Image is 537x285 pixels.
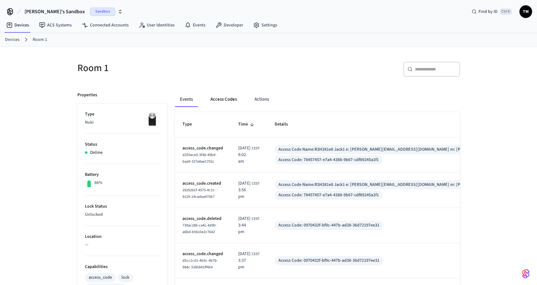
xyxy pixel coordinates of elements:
span: Details [275,120,296,129]
span: Sandbox [90,8,115,16]
p: Online [90,149,103,156]
span: CEST [252,146,260,151]
div: lock [121,274,129,281]
p: Battery [85,171,160,178]
p: Unlocked [85,211,160,218]
a: Developer [210,20,248,31]
span: [DATE] 3:37 pm [238,251,250,271]
span: CEST [252,216,260,222]
div: ant example [175,92,460,107]
a: Room 1 [33,36,47,43]
span: d355ece5-3f48-49bd-baa9-327e8ae1702c [182,152,217,164]
div: Access Code: 78457457-e7a4-4388-9b67-cdf89245a1f1 [278,192,379,198]
span: [DATE] 3:56 pm [238,180,250,200]
a: Connected Accounts [77,20,134,31]
span: Ctrl K [500,8,512,15]
span: CEST [252,251,260,257]
div: Europe/Zagreb [238,180,260,200]
img: Nuki Smart Lock 3.0 Pro Black, Front [144,111,160,127]
a: Events [180,20,210,31]
span: 2929261f-4575-4c1c-9129-14cadea470b7 [182,187,216,199]
a: Devices [5,36,20,43]
p: 86% [94,180,103,186]
p: Status [85,141,160,148]
div: Access Code: 0970432f-bf9c-447b-ad38-36d72197ee31 [278,257,379,264]
p: Nuki [85,119,160,126]
button: TM [519,5,532,18]
div: Access Code Name: R3H381e8 Jack1 e: [PERSON_NAME][EMAIL_ADDRESS][DOMAIN_NAME] m: [PHONE_NUMBER] [278,182,491,188]
div: Europe/Zagreb [238,145,260,165]
div: access_code [89,274,112,281]
p: Properties [77,92,97,98]
p: Type [85,111,160,118]
a: User Identities [134,20,180,31]
span: [PERSON_NAME]'s Sandbox [25,8,85,15]
div: Europe/Zagreb [238,215,260,235]
h5: Room 1 [77,62,265,75]
span: 739ac286-ca4c-4d90-a6bd-b5610e2c7642 [182,223,217,235]
div: Access Code: 0970432f-bf9c-447b-ad38-36d72197ee31 [278,222,379,229]
button: Events [175,92,198,107]
div: Europe/Zagreb [238,251,260,271]
a: ACS Systems [34,20,77,31]
span: Type [182,120,200,129]
span: d5cc1cd1-4b5c-4b7b-984c-5385841ff4b4 [182,258,218,270]
p: access_code.created [182,180,223,187]
span: [DATE] 3:44 pm [238,215,250,235]
div: Access Code: 78457457-e7a4-4388-9b67-cdf89245a1f1 [278,157,379,163]
span: Time [238,120,256,129]
div: Find by IDCtrl K [467,6,517,17]
p: — [85,242,160,248]
span: Find by ID [478,8,498,15]
button: Actions [249,92,274,107]
p: access_code.deleted [182,215,223,222]
p: Location [85,233,160,240]
a: Settings [248,20,282,31]
p: Capabilities [85,264,160,270]
button: Access Codes [205,92,242,107]
span: CEST [252,181,260,187]
p: access_code.changed [182,251,223,257]
p: Lock Status [85,203,160,210]
img: SeamLogoGradient.69752ec5.svg [522,269,529,279]
span: TM [520,6,531,17]
a: Devices [1,20,34,31]
div: Access Code Name: R3H381e8 Jack1 e: [PERSON_NAME][EMAIL_ADDRESS][DOMAIN_NAME] m: [PHONE_NUMBER] [278,146,491,153]
span: [DATE] 8:02 am [238,145,250,165]
p: access_code.changed [182,145,223,152]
